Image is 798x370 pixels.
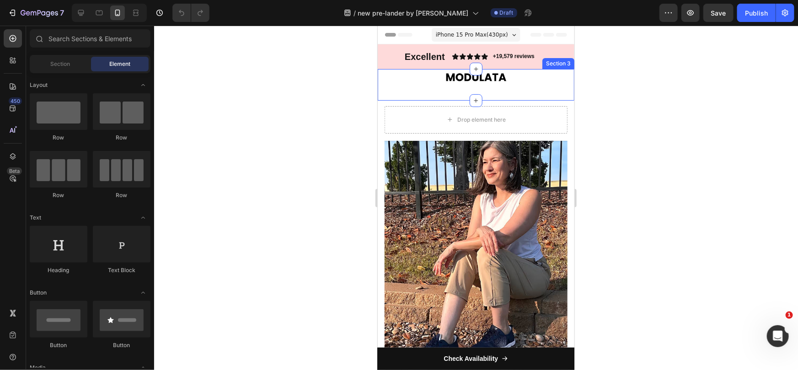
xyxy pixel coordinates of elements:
div: Publish [745,8,768,18]
span: Element [109,60,130,68]
span: Section [51,60,70,68]
img: gempages_579895121550508804-fcdddacc-ce80-4ac2-915f-634293c40829.jpg [65,43,132,60]
span: Text [30,214,41,222]
div: Row [30,134,87,142]
span: Layout [30,81,48,89]
span: new pre-lander by [PERSON_NAME] [358,8,469,18]
div: Heading [30,266,87,274]
div: Beta [7,167,22,175]
input: Search Sections & Elements [30,29,150,48]
span: Toggle open [136,285,150,300]
button: 7 [4,4,68,22]
img: gempages_579895121550508804-6dfb831f-906b-4447-bfd8-74b7d315d512.jpg [7,115,190,352]
span: 1 [786,311,793,319]
div: Row [93,191,150,199]
div: Row [93,134,150,142]
iframe: Intercom live chat [767,325,789,347]
button: Publish [737,4,776,22]
span: Toggle open [136,210,150,225]
span: Save [711,9,726,17]
div: Button [93,341,150,349]
span: Draft [500,9,514,17]
span: Toggle open [136,78,150,92]
p: +19,579 reviews [115,27,157,35]
button: Save [703,4,734,22]
div: Section 3 [166,34,195,42]
div: Text Block [93,266,150,274]
p: 7 [60,7,64,18]
p: Excellent [27,25,67,37]
div: Row [30,191,87,199]
div: 450 [9,97,22,105]
div: Undo/Redo [172,4,209,22]
div: Button [30,341,87,349]
strong: Check Availability [66,329,121,337]
div: Drop element here [80,91,128,98]
iframe: Design area [378,26,574,370]
span: / [354,8,356,18]
span: Button [30,289,47,297]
